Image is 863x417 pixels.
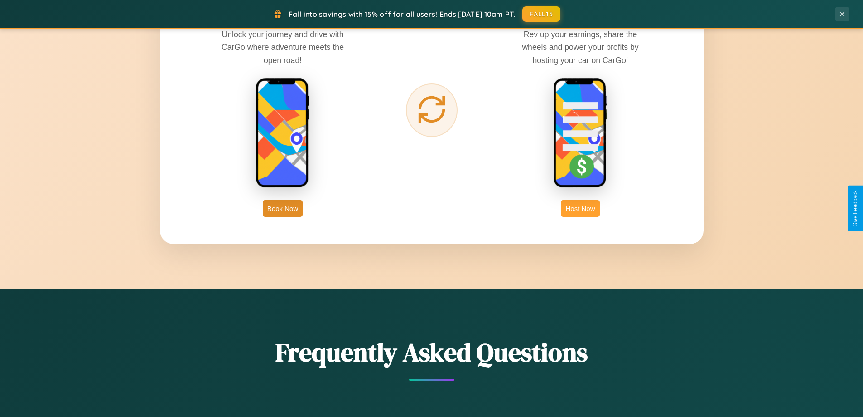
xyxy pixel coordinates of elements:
button: Book Now [263,200,303,217]
p: Rev up your earnings, share the wheels and power your profits by hosting your car on CarGo! [512,28,648,66]
span: Fall into savings with 15% off for all users! Ends [DATE] 10am PT. [289,10,516,19]
button: FALL15 [522,6,560,22]
img: rent phone [256,78,310,189]
h2: Frequently Asked Questions [160,335,704,370]
img: host phone [553,78,607,189]
p: Unlock your journey and drive with CarGo where adventure meets the open road! [215,28,351,66]
button: Host Now [561,200,599,217]
div: Give Feedback [852,190,858,227]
